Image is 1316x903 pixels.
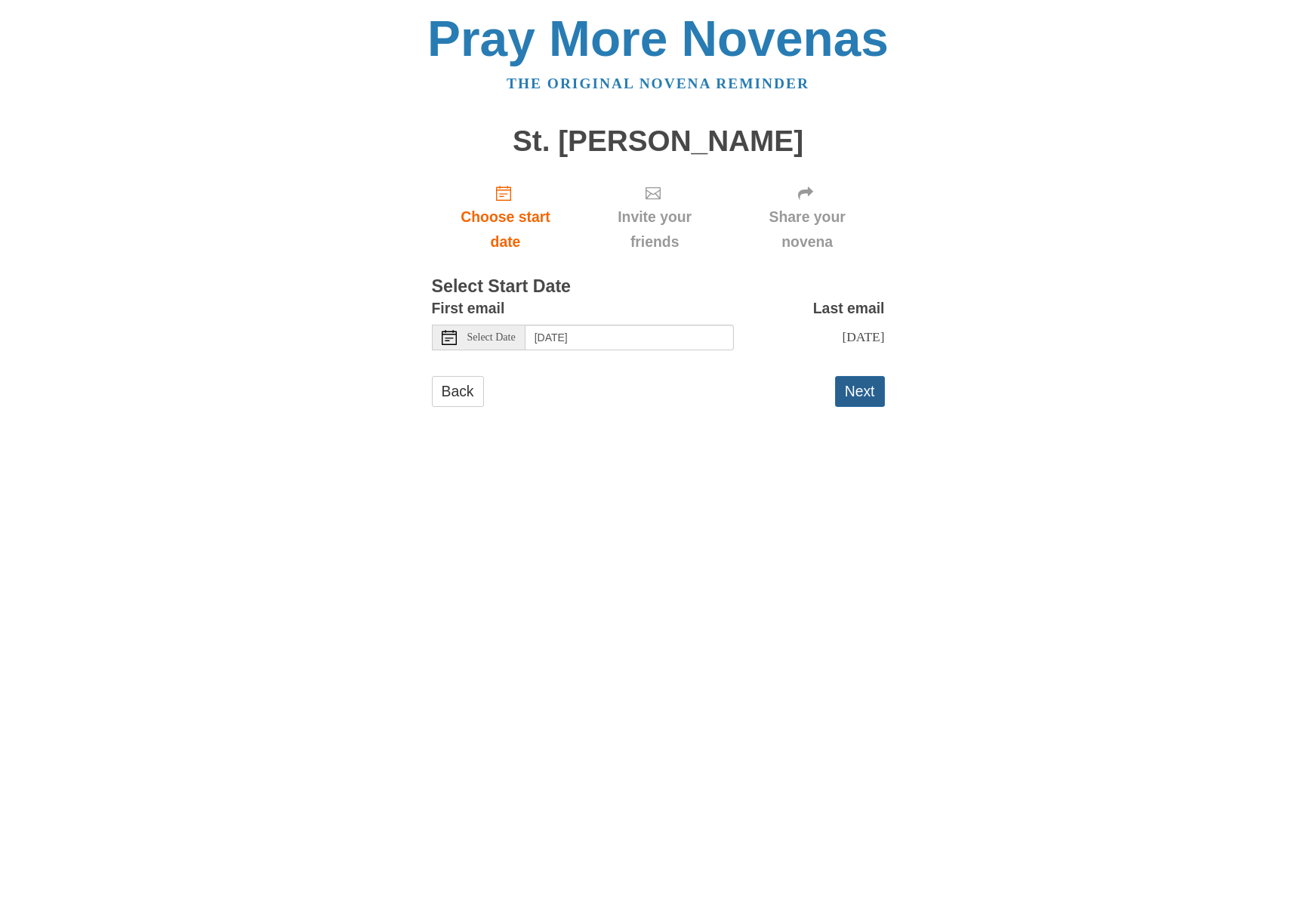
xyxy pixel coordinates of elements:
[579,172,729,262] div: Click "Next" to confirm your start date first.
[427,11,889,66] a: Pray More Novenas
[432,277,885,297] h3: Select Start Date
[432,172,580,262] a: Choose start date
[745,205,870,254] span: Share your novena
[813,296,885,321] label: Last email
[507,76,809,91] a: The original novena reminder
[730,172,885,262] div: Click "Next" to confirm your start date first.
[432,376,484,407] a: Back
[432,125,885,158] h1: St. [PERSON_NAME]
[835,376,885,407] button: Next
[432,296,505,321] label: First email
[467,332,516,343] span: Select Date
[842,329,884,344] span: [DATE]
[594,205,714,254] span: Invite your friends
[447,205,565,254] span: Choose start date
